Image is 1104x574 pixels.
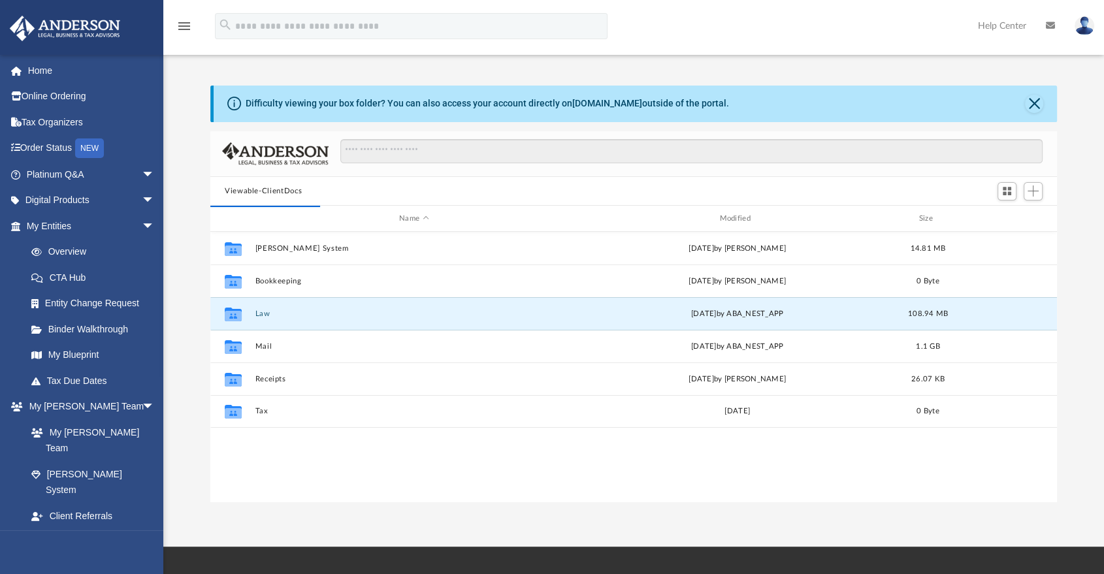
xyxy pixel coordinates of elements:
[18,503,168,529] a: Client Referrals
[9,529,168,555] a: My Documentsarrow_drop_down
[917,407,939,415] span: 0 Byte
[998,182,1017,200] button: Switch to Grid View
[340,139,1043,164] input: Search files and folders
[255,310,573,318] button: Law
[9,187,174,214] a: Digital Productsarrow_drop_down
[176,25,192,34] a: menu
[578,213,896,225] div: Modified
[9,135,174,162] a: Order StatusNEW
[9,84,174,110] a: Online Ordering
[18,264,174,291] a: CTA Hub
[246,97,729,110] div: Difficulty viewing your box folder? You can also access your account directly on outside of the p...
[9,109,174,135] a: Tax Organizers
[255,375,573,383] button: Receipts
[225,185,302,197] button: Viewable-ClientDocs
[18,419,161,461] a: My [PERSON_NAME] Team
[176,18,192,34] i: menu
[18,316,174,342] a: Binder Walkthrough
[18,291,174,317] a: Entity Change Request
[9,57,174,84] a: Home
[75,138,104,158] div: NEW
[910,245,945,252] span: 14.81 MB
[9,161,174,187] a: Platinum Q&Aarrow_drop_down
[9,394,168,420] a: My [PERSON_NAME] Teamarrow_drop_down
[579,406,896,417] div: [DATE]
[255,213,573,225] div: Name
[9,213,174,239] a: My Entitiesarrow_drop_down
[579,243,896,255] div: [DATE] by [PERSON_NAME]
[216,213,249,225] div: id
[142,394,168,421] span: arrow_drop_down
[579,276,896,287] div: [DATE] by [PERSON_NAME]
[6,16,124,41] img: Anderson Advisors Platinum Portal
[18,368,174,394] a: Tax Due Dates
[18,342,168,368] a: My Blueprint
[911,375,945,383] span: 26.07 KB
[18,239,174,265] a: Overview
[572,98,642,108] a: [DOMAIN_NAME]
[142,187,168,214] span: arrow_drop_down
[1075,16,1094,35] img: User Pic
[142,161,168,188] span: arrow_drop_down
[142,529,168,556] span: arrow_drop_down
[917,278,939,285] span: 0 Byte
[902,213,954,225] div: Size
[579,341,896,353] div: by ABA_NEST_APP
[210,232,1057,503] div: grid
[579,308,896,320] div: [DATE] by ABA_NEST_APP
[218,18,233,32] i: search
[916,343,940,350] span: 1.1 GB
[579,374,896,385] div: [DATE] by [PERSON_NAME]
[255,277,573,285] button: Bookkeeping
[18,461,168,503] a: [PERSON_NAME] System
[255,407,573,416] button: Tax
[1024,182,1043,200] button: Add
[255,342,573,351] button: Mail
[691,343,717,350] span: [DATE]
[960,213,1051,225] div: id
[142,213,168,240] span: arrow_drop_down
[255,244,573,253] button: [PERSON_NAME] System
[1025,95,1043,113] button: Close
[908,310,948,317] span: 108.94 MB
